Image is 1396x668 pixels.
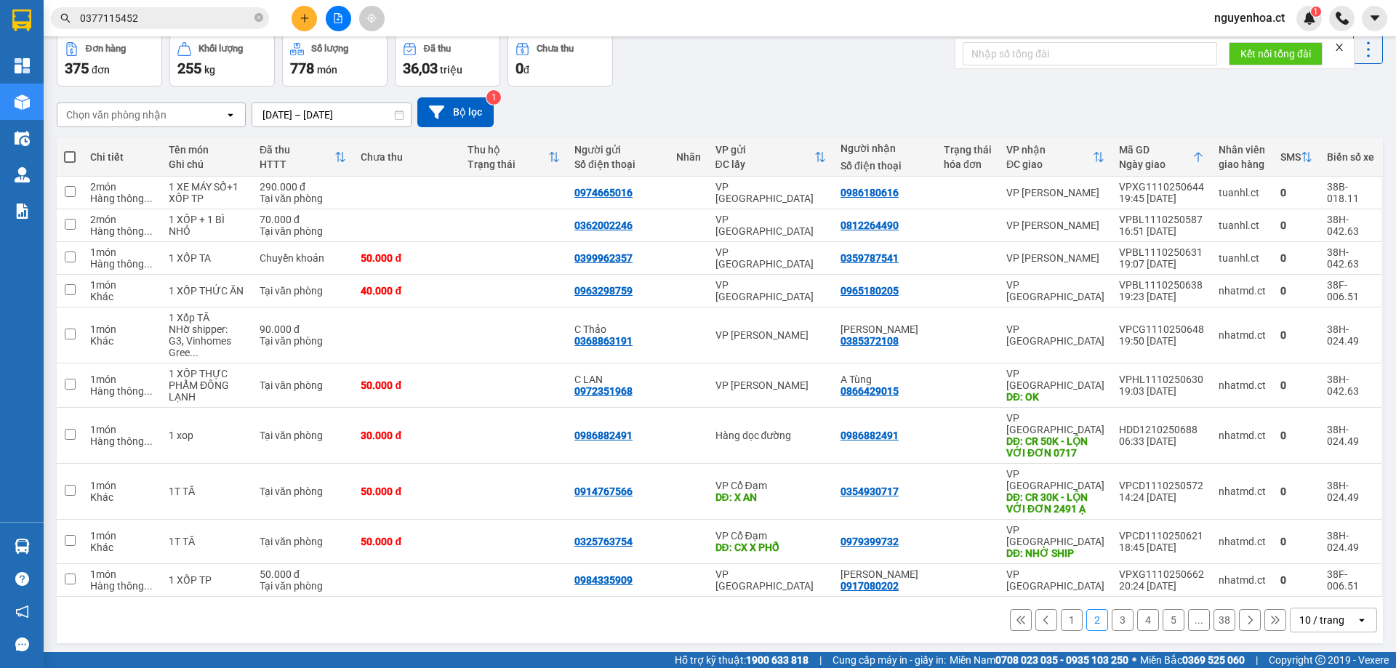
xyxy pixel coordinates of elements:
div: Tại văn phòng [260,430,347,441]
span: Cung cấp máy in - giấy in: [833,652,946,668]
span: aim [366,13,377,23]
div: 19:03 [DATE] [1119,385,1204,397]
div: 290.000 đ [260,181,347,193]
strong: 1900 633 818 [746,654,809,666]
img: dashboard-icon [15,58,30,73]
div: VP Cổ Đạm [715,530,826,542]
div: tuanhl.ct [1219,252,1266,264]
span: | [819,652,822,668]
div: 0 [1280,285,1312,297]
div: 0 [1280,486,1312,497]
span: | [1256,652,1258,668]
div: Khác [90,491,154,503]
span: kg [204,64,215,76]
svg: open [1356,614,1368,626]
div: 40.000 đ [361,285,453,297]
span: Hỗ trợ kỹ thuật: [675,652,809,668]
div: VP [GEOGRAPHIC_DATA] [1006,368,1104,391]
span: plus [300,13,310,23]
img: warehouse-icon [15,539,30,554]
span: đ [523,64,529,76]
div: VP [GEOGRAPHIC_DATA] [1006,568,1104,592]
button: file-add [326,6,351,31]
div: 18:45 [DATE] [1119,542,1204,553]
div: 06:33 [DATE] [1119,435,1204,447]
div: 50.000 đ [361,252,453,264]
span: Miền Nam [950,652,1128,668]
div: Tại văn phòng [260,193,347,204]
div: Hàng thông thường [90,225,154,237]
div: Hàng thông thường [90,193,154,204]
span: ... [190,347,198,358]
div: 10 / trang [1299,613,1344,627]
div: 38H-024.49 [1327,530,1374,553]
div: 1 món [90,530,154,542]
span: ... [144,580,153,592]
div: 1 món [90,424,154,435]
div: Mã GD [1119,144,1192,156]
div: nhatmd.ct [1219,329,1266,341]
span: nguyenhoa.ct [1203,9,1296,27]
div: 1 món [90,246,154,258]
img: logo-vxr [12,9,31,31]
div: VP [GEOGRAPHIC_DATA] [1006,279,1104,302]
div: VPCD1110250572 [1119,480,1204,491]
div: 0 [1280,574,1312,586]
div: 19:07 [DATE] [1119,258,1204,270]
div: 1 XỐP TP [169,574,245,586]
div: Đơn hàng [86,44,126,54]
div: ĐC giao [1006,158,1093,170]
div: VP [GEOGRAPHIC_DATA] [1006,412,1104,435]
div: 0812264490 [841,220,899,231]
div: Tại văn phòng [260,379,347,391]
div: Số lượng [311,44,348,54]
div: KHÁNH QUỲNH [841,568,929,580]
div: 2 món [90,181,154,193]
div: Người gửi [574,144,662,156]
div: 0354930717 [841,486,899,497]
div: nhatmd.ct [1219,285,1266,297]
div: VP [GEOGRAPHIC_DATA] [715,246,826,270]
div: VP Cổ Đạm [715,480,826,491]
div: VPBL1110250631 [1119,246,1204,258]
div: 38H-042.63 [1327,214,1374,237]
div: DĐ: X AN [715,491,826,503]
button: aim [359,6,385,31]
div: Khác [90,291,154,302]
div: Chưa thu [537,44,574,54]
div: Biển số xe [1327,151,1374,163]
div: Nhân viên [1219,144,1266,156]
div: nhatmd.ct [1219,486,1266,497]
div: 0986882491 [841,430,899,441]
div: 38F-006.51 [1327,279,1374,302]
img: warehouse-icon [15,167,30,182]
button: 1 [1061,609,1083,631]
div: 0986882491 [574,430,633,441]
span: 36,03 [403,60,438,77]
div: 19:45 [DATE] [1119,193,1204,204]
div: VP [PERSON_NAME] [1006,187,1104,198]
div: HTTT [260,158,335,170]
div: DĐ: CR 50K - LỘN VỚI ĐƠN 0717 [1006,435,1104,459]
div: 1 xop [169,430,245,441]
sup: 1 [1311,7,1321,17]
button: 3 [1112,609,1134,631]
div: 2 món [90,214,154,225]
span: close-circle [254,13,263,22]
div: 0965180205 [841,285,899,297]
div: 38F-006.51 [1327,568,1374,592]
div: Đã thu [424,44,451,54]
button: Đơn hàng375đơn [57,34,162,86]
div: 0986180616 [841,187,899,198]
div: Chọn văn phòng nhận [66,108,167,122]
div: VP [GEOGRAPHIC_DATA] [1006,468,1104,491]
button: Chưa thu0đ [508,34,613,86]
span: notification [15,605,29,619]
div: Tại văn phòng [260,225,347,237]
div: Hàng thông thường [90,258,154,270]
svg: open [225,109,236,121]
div: 0325763754 [574,536,633,547]
div: 0 [1280,430,1312,441]
div: Chi tiết [90,151,154,163]
div: Tên món [169,144,245,156]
